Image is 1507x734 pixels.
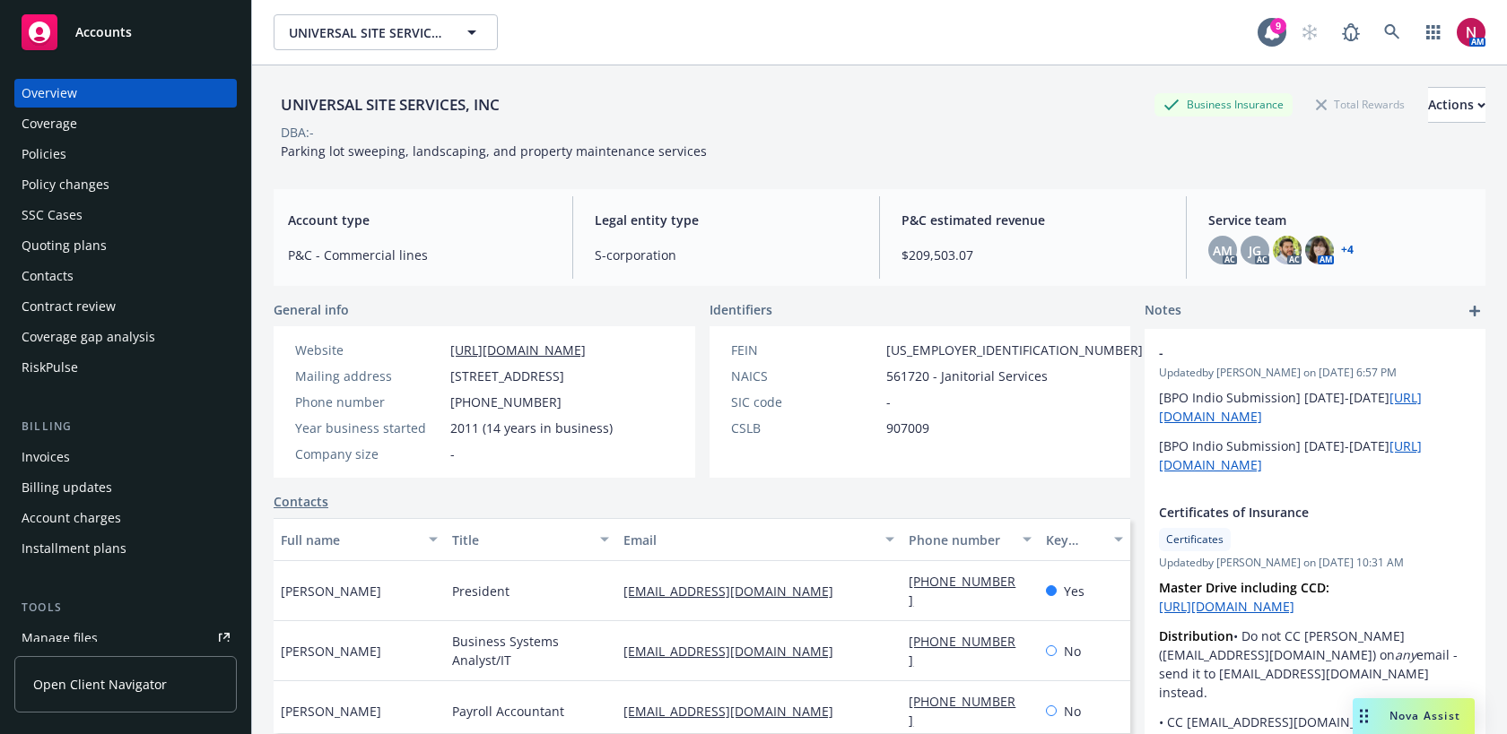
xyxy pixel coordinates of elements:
div: Company size [295,445,443,463]
a: Accounts [14,7,237,57]
span: [PHONE_NUMBER] [450,393,562,411]
span: - [450,445,455,463]
button: Actions [1428,87,1485,123]
span: Nova Assist [1389,708,1460,723]
span: Service team [1208,211,1471,229]
a: Report a Bug [1333,14,1369,50]
a: Policies [14,140,237,168]
span: 907009 [886,419,929,437]
a: [PHONE_NUMBER] [909,573,1015,609]
div: Billing [14,418,237,436]
a: SSC Cases [14,201,237,229]
div: SIC code [731,393,879,411]
span: Certificates of Insurance [1159,503,1424,522]
button: UNIVERSAL SITE SERVICES, INC [274,14,498,50]
div: Actions [1428,88,1485,122]
div: -Updatedby [PERSON_NAME] on [DATE] 6:57 PM[BPO Indio Submission] [DATE]-[DATE][URL][DOMAIN_NAME][... [1145,329,1485,488]
div: Account charges [22,504,121,532]
span: $209,503.07 [902,246,1164,264]
div: Phone number [295,393,443,411]
span: [STREET_ADDRESS] [450,367,564,385]
span: JG [1249,241,1261,260]
div: Drag to move [1353,698,1375,734]
span: Yes [1064,582,1085,600]
span: [PERSON_NAME] [281,642,381,661]
a: [EMAIL_ADDRESS][DOMAIN_NAME] [623,583,848,600]
div: Full name [281,531,418,549]
div: Mailing address [295,367,443,385]
div: Overview [22,79,77,108]
span: Legal entity type [595,211,858,229]
strong: Master Drive including CCD: [1159,579,1329,596]
span: [PERSON_NAME] [281,702,381,721]
img: photo [1305,236,1334,264]
div: Website [295,341,443,359]
div: FEIN [731,341,879,359]
span: Notes [1145,300,1181,322]
a: Quoting plans [14,231,237,260]
a: [PHONE_NUMBER] [909,633,1015,669]
span: UNIVERSAL SITE SERVICES, INC [289,23,444,42]
span: P&C - Commercial lines [288,246,551,264]
a: Coverage gap analysis [14,323,237,351]
span: General info [274,300,349,319]
span: 561720 - Janitorial Services [886,367,1048,385]
div: Billing updates [22,473,112,502]
span: No [1064,702,1081,721]
span: Business Systems Analyst/IT [452,632,609,669]
button: Nova Assist [1353,698,1475,734]
span: 2011 (14 years in business) [450,419,613,437]
a: Contacts [14,262,237,290]
div: Installment plans [22,534,126,563]
span: Payroll Accountant [452,702,564,721]
div: CSLB [731,419,879,437]
div: Coverage gap analysis [22,323,155,351]
span: No [1064,642,1081,661]
div: Manage files [22,624,98,652]
span: AM [1213,241,1233,260]
span: P&C estimated revenue [902,211,1164,229]
a: [PHONE_NUMBER] [909,693,1015,729]
a: Contract review [14,292,237,321]
div: UNIVERSAL SITE SERVICES, INC [274,93,507,117]
div: Year business started [295,419,443,437]
span: Open Client Navigator [33,675,167,694]
span: S-corporation [595,246,858,264]
div: Total Rewards [1307,93,1414,116]
div: Title [452,531,589,549]
a: add [1464,300,1485,322]
span: [PERSON_NAME] [281,582,381,600]
p: [BPO Indio Submission] [DATE]-[DATE] [1159,388,1471,426]
div: Tools [14,599,237,617]
a: Billing updates [14,473,237,502]
a: [URL][DOMAIN_NAME] [450,341,586,358]
a: [URL][DOMAIN_NAME] [1159,598,1294,615]
p: • Do not CC [PERSON_NAME] ([EMAIL_ADDRESS][DOMAIN_NAME]) on email - send it to [EMAIL_ADDRESS][DO... [1159,626,1471,702]
span: Accounts [75,25,132,39]
span: Updated by [PERSON_NAME] on [DATE] 6:57 PM [1159,365,1471,381]
div: RiskPulse [22,353,78,382]
a: Invoices [14,443,237,471]
div: Coverage [22,109,77,138]
p: [BPO Indio Submission] [DATE]-[DATE] [1159,436,1471,474]
a: [EMAIL_ADDRESS][DOMAIN_NAME] [623,643,848,660]
img: photo [1457,18,1485,47]
button: Key contact [1039,518,1130,561]
span: Identifiers [710,300,772,319]
a: Switch app [1416,14,1451,50]
div: Business Insurance [1154,93,1293,116]
div: Policy changes [22,170,109,199]
span: - [1159,343,1424,362]
a: Account charges [14,504,237,532]
span: - [886,393,891,411]
div: Invoices [22,443,70,471]
div: Policies [22,140,66,168]
a: Search [1374,14,1410,50]
button: Phone number [902,518,1039,561]
span: Certificates [1166,531,1224,548]
span: President [452,582,510,600]
a: Contacts [274,492,328,511]
div: Phone number [909,531,1012,549]
a: RiskPulse [14,353,237,382]
button: Full name [274,518,445,561]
